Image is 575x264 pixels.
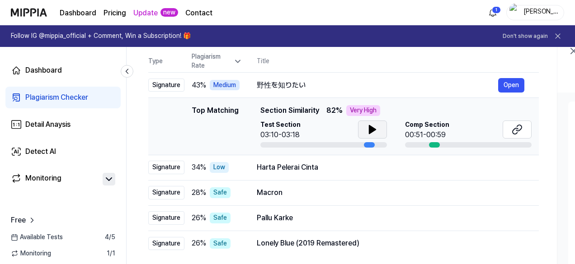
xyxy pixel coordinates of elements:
[210,213,231,223] div: Safe
[148,161,184,174] div: Signature
[25,65,62,76] div: Dashboard
[11,215,37,226] a: Free
[148,51,184,73] th: Type
[60,8,96,19] a: Dashboard
[192,162,206,173] span: 34 %
[257,80,498,91] div: 野性を知りたい
[192,187,206,198] span: 28 %
[192,52,242,70] div: Plagiarism Rate
[11,249,51,258] span: Monitoring
[105,233,115,242] span: 4 / 5
[260,105,319,116] span: Section Similarity
[11,233,63,242] span: Available Tests
[25,92,88,103] div: Plagiarism Checker
[260,130,301,140] div: 03:10-03:18
[257,238,524,249] div: Lonely Blue (2019 Remastered)
[185,8,212,19] a: Contact
[133,8,158,19] a: Update
[192,238,206,249] span: 26 %
[5,60,121,81] a: Dashboard
[498,78,524,93] button: Open
[210,238,231,249] div: Safe
[523,7,558,17] div: [PERSON_NAME]
[148,79,184,92] div: Signature
[25,146,56,157] div: Detect AI
[405,120,449,130] span: Comp Section
[148,237,184,250] div: Signature
[192,80,206,91] span: 43 %
[257,162,524,173] div: Harta Pelerai Cinta
[210,162,229,173] div: Low
[509,4,520,22] img: profile
[11,215,26,226] span: Free
[257,187,524,198] div: Macron
[503,32,548,40] button: Don't show again
[506,5,564,20] button: profile[PERSON_NAME]
[11,173,99,185] a: Monitoring
[11,32,191,41] h1: Follow IG @mippia_official + Comment, Win a Subscription! 🎁
[160,8,178,17] div: new
[257,51,539,72] th: Title
[326,105,343,116] span: 82 %
[148,186,184,199] div: Signature
[260,120,301,130] span: Test Section
[192,105,239,148] div: Top Matching
[487,7,498,18] img: 알림
[257,213,524,223] div: Pallu Karke
[210,80,240,91] div: Medium
[346,105,380,116] div: Very High
[5,141,121,162] a: Detect AI
[5,87,121,108] a: Plagiarism Checker
[405,130,449,140] div: 00:51-00:59
[104,8,126,19] a: Pricing
[210,187,231,198] div: Safe
[148,211,184,225] div: Signature
[107,249,115,258] span: 1 / 1
[25,173,61,185] div: Monitoring
[25,119,71,130] div: Detail Anaysis
[492,6,501,14] div: 1
[485,5,500,20] button: 알림1
[192,213,206,223] span: 26 %
[5,114,121,135] a: Detail Anaysis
